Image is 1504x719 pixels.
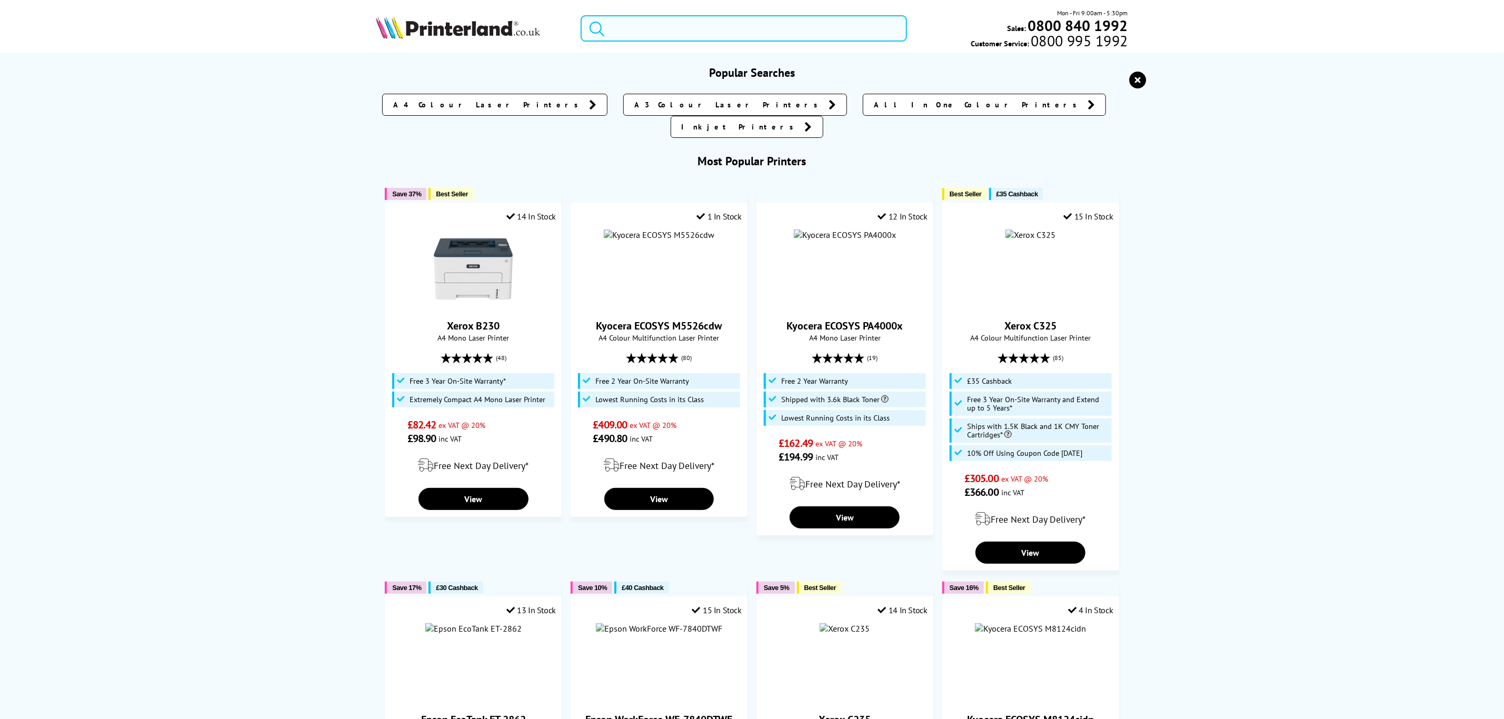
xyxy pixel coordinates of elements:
span: Inkjet Printers [682,122,800,132]
span: Best Seller [804,584,836,592]
span: Free 2 Year On-Site Warranty [595,377,689,385]
span: (80) [682,348,692,368]
span: A4 Colour Multifunction Laser Printer [576,333,742,343]
b: 0800 840 1992 [1028,16,1128,35]
span: £366.00 [964,485,999,499]
a: View [975,542,1085,564]
span: Save 10% [578,584,607,592]
span: Customer Service: [971,36,1128,48]
button: Save 37% [385,188,426,200]
span: (85) [1053,348,1063,368]
img: Epson EcoTank ET-2862 [425,623,522,634]
span: A4 Colour Multifunction Laser Printer [948,333,1113,343]
span: inc VAT [815,452,839,462]
span: £35 Cashback [997,190,1038,198]
input: Se [581,15,907,42]
button: Best Seller [942,188,987,200]
div: 15 In Stock [1063,211,1113,222]
img: Xerox B230 [434,229,513,308]
span: £40 Cashback [622,584,663,592]
button: £30 Cashback [429,582,483,594]
span: Best Seller [993,584,1025,592]
a: View [604,488,714,510]
button: Save 16% [942,582,984,594]
span: Mon - Fri 9:00am - 5:30pm [1058,8,1128,18]
span: A4 Mono Laser Printer [762,333,928,343]
span: Extremely Compact A4 Mono Laser Printer [410,395,545,404]
div: 14 In Stock [878,605,928,615]
span: £305.00 [964,472,999,485]
button: Save 5% [756,582,794,594]
h3: Most Popular Printers [376,154,1128,168]
img: Xerox C325 [1005,229,1055,240]
span: £162.49 [779,436,813,450]
button: Best Seller [429,188,473,200]
a: Printerland Logo [376,16,567,41]
a: All In One Colour Printers [863,94,1106,116]
span: (19) [867,348,878,368]
button: Best Seller [797,582,842,594]
div: 4 In Stock [1068,605,1113,615]
a: View [790,506,900,528]
span: Shipped with 3.6k Black Toner [781,395,889,404]
span: A4 Colour Laser Printers [393,99,584,110]
a: View [419,488,529,510]
button: £40 Cashback [614,582,669,594]
div: 13 In Stock [506,605,556,615]
img: Kyocera ECOSYS M8124cidn [975,623,1086,634]
img: Xerox C235 [820,623,870,634]
span: ex VAT @ 20% [1001,474,1048,484]
span: inc VAT [630,434,653,444]
a: Epson WorkForce WF-7840DTWF [596,623,722,634]
span: Free 2 Year Warranty [781,377,848,385]
span: £490.80 [593,432,628,445]
span: Lowest Running Costs in its Class [781,414,890,422]
span: Best Seller [436,190,468,198]
button: Best Seller [986,582,1031,594]
span: ex VAT @ 20% [439,420,485,430]
span: Save 17% [392,584,421,592]
span: £409.00 [593,418,628,432]
button: £35 Cashback [989,188,1043,200]
img: Kyocera ECOSYS M5526cdw [604,229,714,240]
a: Kyocera ECOSYS PA4000x [786,319,903,333]
div: 14 In Stock [506,211,556,222]
div: 15 In Stock [692,605,742,615]
div: modal_delivery [576,451,742,480]
img: Kyocera ECOSYS PA4000x [794,229,896,240]
span: Lowest Running Costs in its Class [595,395,704,404]
span: ex VAT @ 20% [630,420,676,430]
span: All In One Colour Printers [874,99,1082,110]
h3: Popular Searches [376,65,1128,80]
span: 10% Off Using Coupon Code [DATE] [967,449,1082,457]
button: Save 10% [571,582,612,594]
span: £30 Cashback [436,584,477,592]
span: A3 Colour Laser Printers [634,99,823,110]
span: Free 3 Year On-Site Warranty* [410,377,506,385]
span: £82.42 [407,418,436,432]
span: inc VAT [439,434,462,444]
button: Save 17% [385,582,426,594]
a: Kyocera ECOSYS M5526cdw [596,319,722,333]
span: A4 Mono Laser Printer [391,333,556,343]
span: Free 3 Year On-Site Warranty and Extend up to 5 Years* [967,395,1109,412]
a: 0800 840 1992 [1027,21,1128,31]
span: £35 Cashback [967,377,1012,385]
a: A3 Colour Laser Printers [623,94,847,116]
span: £194.99 [779,450,813,464]
a: A4 Colour Laser Printers [382,94,607,116]
a: Inkjet Printers [671,116,823,138]
span: Ships with 1.5K Black and 1K CMY Toner Cartridges* [967,422,1109,439]
span: Save 5% [764,584,789,592]
span: Save 16% [950,584,979,592]
a: Xerox B230 [434,300,513,311]
div: modal_delivery [391,451,556,480]
span: Save 37% [392,190,421,198]
div: 1 In Stock [696,211,742,222]
span: ex VAT @ 20% [815,438,862,448]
